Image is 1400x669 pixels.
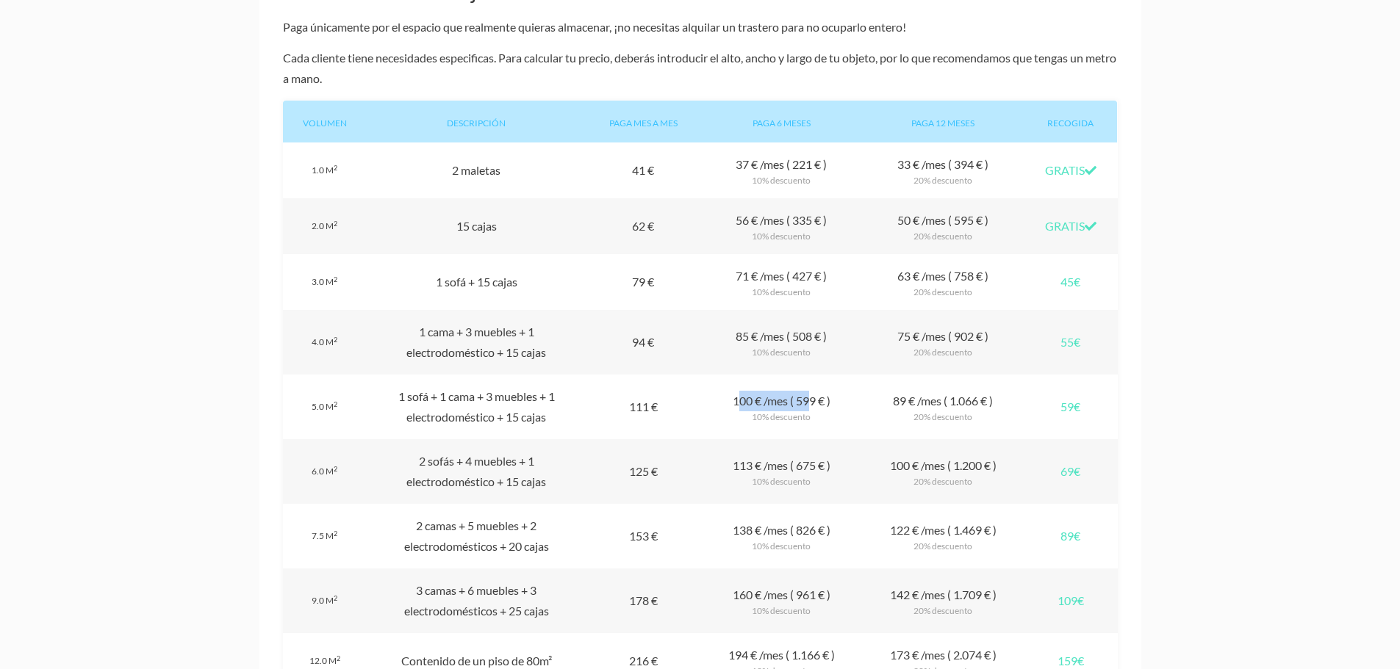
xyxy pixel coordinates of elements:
div: 55€ [1024,310,1118,375]
div: 1 cama + 3 muebles + 1 electrodoméstico + 15 cajas [367,310,586,375]
p: Cada cliente tiene necesidades especificas. Para calcular tu precio, deberás introducir el alto, ... [283,48,1118,89]
div: 10% descuento [712,476,850,488]
div: 4.0 m [283,310,367,375]
div: 2 camas + 5 muebles + 2 electrodomésticos + 20 cajas [367,504,586,568]
div: 10% descuento [712,540,850,552]
sup: 2 [334,275,337,283]
div: 1 sofá + 1 cama + 3 muebles + 1 electrodoméstico + 15 cajas [367,375,586,439]
div: 125 € [586,439,701,504]
div: 85 € /mes ( 508 € ) [700,310,862,375]
div: 62 € [586,198,701,254]
div: 63 € /mes ( 758 € ) [862,254,1024,310]
div: GRATIS [1024,198,1118,254]
sup: 2 [334,465,337,473]
div: 100 € /mes ( 599 € ) [700,375,862,439]
sup: 2 [334,400,337,408]
sup: 2 [334,529,337,538]
div: 20% descuento [874,175,1012,187]
div: 122 € /mes ( 1.469 € ) [862,504,1024,568]
div: 10% descuento [712,286,850,298]
div: 94 € [586,310,701,375]
div: 56 € /mes ( 335 € ) [700,198,862,254]
div: 79 € [586,254,701,310]
div: 71 € /mes ( 427 € ) [700,254,862,310]
div: 20% descuento [874,411,1012,423]
div: 45€ [1024,254,1118,310]
div: 160 € /mes ( 961 € ) [700,568,862,633]
div: GRATIS [1024,142,1118,198]
div: 50 € /mes ( 595 € ) [862,198,1024,254]
sup: 2 [334,220,337,228]
div: 178 € [586,568,701,633]
div: 138 € /mes ( 826 € ) [700,504,862,568]
sup: 2 [334,336,337,344]
div: 10% descuento [712,605,850,617]
div: 6.0 m [283,439,367,504]
div: 2.0 m [283,198,367,254]
sup: 2 [334,594,337,602]
div: 33 € /mes ( 394 € ) [862,142,1024,198]
div: 89 € /mes ( 1.066 € ) [862,375,1024,439]
div: 153 € [586,504,701,568]
iframe: Chat Widget [1135,481,1400,669]
div: 20% descuento [874,286,1012,298]
div: 10% descuento [712,347,850,358]
div: 89€ [1024,504,1118,568]
div: Recogida [1024,101,1118,142]
div: 142 € /mes ( 1.709 € ) [862,568,1024,633]
div: 1.0 m [283,142,367,198]
div: 20% descuento [874,476,1012,488]
div: Descripción [367,101,586,142]
div: Widget de chat [1135,481,1400,669]
div: 59€ [1024,375,1118,439]
div: 3.0 m [283,254,367,310]
div: 113 € /mes ( 675 € ) [700,439,862,504]
sup: 2 [337,654,340,662]
div: 20% descuento [874,347,1012,358]
div: 5.0 m [283,375,367,439]
div: 20% descuento [874,231,1012,242]
div: 9.0 m [283,568,367,633]
div: 100 € /mes ( 1.200 € ) [862,439,1024,504]
div: 41 € [586,142,701,198]
div: 2 maletas [367,142,586,198]
div: 69€ [1024,439,1118,504]
div: 37 € /mes ( 221 € ) [700,142,862,198]
div: 3 camas + 6 muebles + 3 electrodomésticos + 25 cajas [367,568,586,633]
p: Paga únicamente por el espacio que realmente quieras almacenar, ¡no necesitas alquilar un traster... [283,17,1118,37]
div: 109€ [1024,568,1118,633]
div: 10% descuento [712,231,850,242]
div: 1 sofá + 15 cajas [367,254,586,310]
div: Volumen [283,101,367,142]
div: 2 sofás + 4 muebles + 1 electrodoméstico + 15 cajas [367,439,586,504]
div: Paga mes a mes [586,101,701,142]
div: 20% descuento [874,605,1012,617]
div: 10% descuento [712,175,850,187]
div: 7.5 m [283,504,367,568]
div: 111 € [586,375,701,439]
sup: 2 [334,164,337,172]
div: 10% descuento [712,411,850,423]
div: 15 cajas [367,198,586,254]
div: 20% descuento [874,540,1012,552]
div: 75 € /mes ( 902 € ) [862,310,1024,375]
div: Paga 12 meses [862,101,1024,142]
div: Paga 6 meses [700,101,862,142]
